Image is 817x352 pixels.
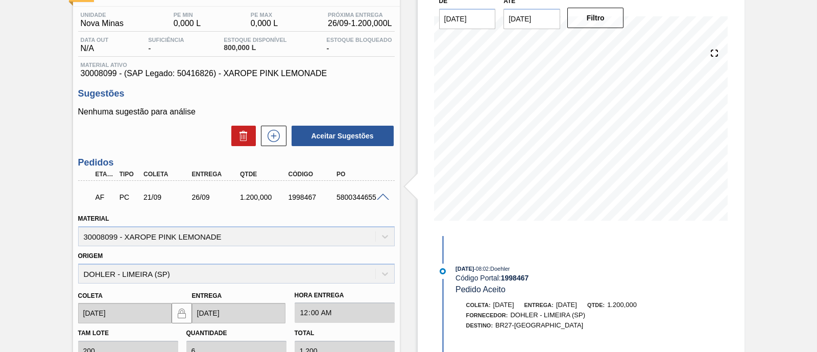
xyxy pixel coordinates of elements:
[78,157,395,168] h3: Pedidos
[455,266,474,272] span: [DATE]
[186,330,227,337] label: Quantidade
[224,37,286,43] span: Estoque Disponível
[78,292,103,299] label: Coleta
[334,171,387,178] div: PO
[489,266,510,272] span: : Doehler
[503,9,560,29] input: dd/mm/yyyy
[440,268,446,274] img: atual
[117,171,141,178] div: Tipo
[78,303,172,323] input: dd/mm/yyyy
[189,171,243,178] div: Entrega
[174,12,201,18] span: PE MIN
[556,301,577,309] span: [DATE]
[286,125,395,147] div: Aceitar Sugestões
[224,44,286,52] span: 800,000 L
[455,285,506,294] span: Pedido Aceito
[328,12,392,18] span: Próxima Entrega
[148,37,184,43] span: Suficiência
[176,307,188,319] img: locked
[141,171,194,178] div: Coleta
[455,274,698,282] div: Código Portal:
[524,302,554,308] span: Entrega:
[295,330,315,337] label: Total
[237,171,291,178] div: Qtde
[192,303,285,323] input: dd/mm/yyyy
[439,9,496,29] input: dd/mm/yyyy
[95,193,115,201] p: AF
[78,215,109,222] label: Material
[466,322,493,328] span: Destino:
[117,193,141,201] div: Pedido de Compra
[493,301,514,309] span: [DATE]
[93,186,117,208] div: Aguardando Faturamento
[81,19,124,28] span: Nova Minas
[567,8,624,28] button: Filtro
[78,107,395,116] p: Nenhuma sugestão para análise
[189,193,243,201] div: 26/09/2025
[251,19,278,28] span: 0,000 L
[81,69,392,78] span: 30008099 - (SAP Legado: 50416826) - XAROPE PINK LEMONADE
[466,302,491,308] span: Coleta:
[237,193,291,201] div: 1.200,000
[146,37,186,53] div: -
[78,88,395,99] h3: Sugestões
[466,312,508,318] span: Fornecedor:
[587,302,605,308] span: Qtde:
[295,288,395,303] label: Hora Entrega
[81,12,124,18] span: Unidade
[286,171,339,178] div: Código
[541,229,567,237] span: 1814805
[292,126,394,146] button: Aceitar Sugestões
[192,292,222,299] label: Entrega
[607,301,637,309] span: 1.200,000
[174,19,201,28] span: 0,000 L
[251,12,278,18] span: PE MAX
[510,311,585,319] span: DOHLER - LIMEIRA (SP)
[256,126,286,146] div: Nova sugestão
[78,37,111,53] div: N/A
[334,193,387,201] div: 5800344655
[324,37,394,53] div: -
[78,330,109,337] label: Tam lote
[501,274,529,282] strong: 1998467
[172,303,192,323] button: locked
[226,126,256,146] div: Excluir Sugestões
[326,37,392,43] span: Estoque Bloqueado
[495,321,583,329] span: BR27-[GEOGRAPHIC_DATA]
[78,252,103,260] label: Origem
[141,193,194,201] div: 21/09/2025
[286,193,339,201] div: 1998467
[474,266,489,272] span: - 08:02
[328,19,392,28] span: 26/09 - 1.200,000 L
[81,62,392,68] span: Material ativo
[93,171,117,178] div: Etapa
[81,37,109,43] span: Data out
